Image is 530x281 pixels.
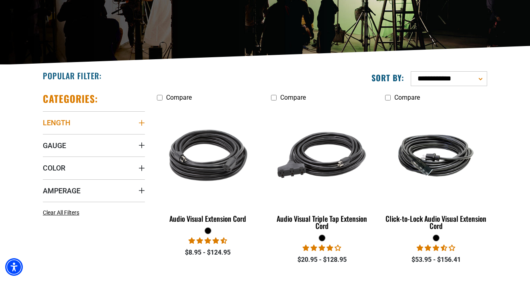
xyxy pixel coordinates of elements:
span: Amperage [43,186,80,195]
span: Clear All Filters [43,209,79,216]
span: Compare [166,94,192,101]
a: black Audio Visual Extension Cord [157,105,259,227]
div: $20.95 - $128.95 [271,255,373,265]
div: $8.95 - $124.95 [157,248,259,257]
div: Click-to-Lock Audio Visual Extension Cord [385,215,487,229]
span: Gauge [43,141,66,150]
summary: Color [43,157,145,179]
span: 4.72 stars [189,237,227,245]
span: Length [43,118,70,127]
h2: Categories: [43,92,98,105]
span: 3.50 stars [417,244,455,252]
span: Color [43,163,65,173]
a: black Click-to-Lock Audio Visual Extension Cord [385,105,487,234]
div: Audio Visual Extension Cord [157,215,259,222]
span: Compare [280,94,306,101]
summary: Gauge [43,134,145,157]
div: $53.95 - $156.41 [385,255,487,265]
div: Accessibility Menu [5,258,23,276]
h2: Popular Filter: [43,70,102,81]
span: 3.75 stars [303,244,341,252]
a: black Audio Visual Triple Tap Extension Cord [271,105,373,234]
label: Sort by: [371,72,404,83]
img: black [158,109,259,201]
img: black [271,109,372,201]
summary: Amperage [43,179,145,202]
div: Audio Visual Triple Tap Extension Cord [271,215,373,229]
summary: Length [43,111,145,134]
img: black [385,124,486,186]
a: Clear All Filters [43,209,82,217]
span: Compare [394,94,420,101]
